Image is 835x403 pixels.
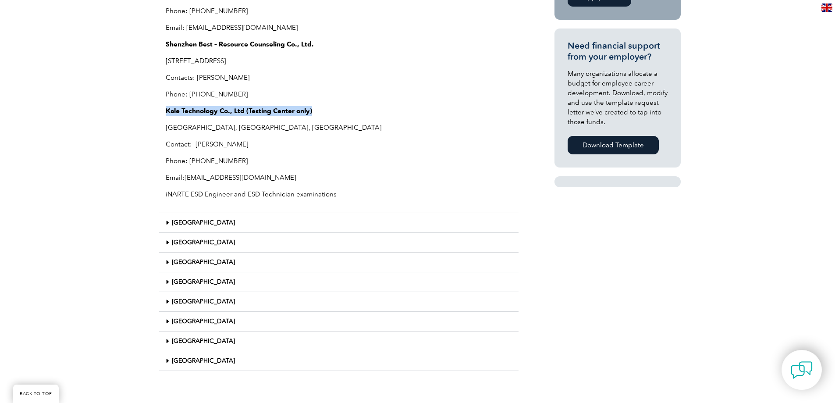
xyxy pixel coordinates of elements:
[166,123,512,132] p: [GEOGRAPHIC_DATA], [GEOGRAPHIC_DATA], [GEOGRAPHIC_DATA]
[166,56,512,66] p: [STREET_ADDRESS]
[166,156,512,166] p: Phone: [PHONE_NUMBER]
[568,136,659,154] a: Download Template
[172,278,235,285] a: [GEOGRAPHIC_DATA]
[159,332,519,351] div: [GEOGRAPHIC_DATA]
[166,89,512,99] p: Phone: [PHONE_NUMBER]
[166,23,512,32] p: Email: [EMAIL_ADDRESS][DOMAIN_NAME]
[172,298,235,305] a: [GEOGRAPHIC_DATA]
[172,258,235,266] a: [GEOGRAPHIC_DATA]
[172,239,235,246] a: [GEOGRAPHIC_DATA]
[172,357,235,364] a: [GEOGRAPHIC_DATA]
[166,40,314,48] strong: Shenzhen Best – Resource Counseling Co., Ltd.
[185,174,296,182] a: [EMAIL_ADDRESS][DOMAIN_NAME]
[172,219,235,226] a: [GEOGRAPHIC_DATA]
[568,69,668,127] p: Many organizations allocate a budget for employee career development. Download, modify and use th...
[159,312,519,332] div: [GEOGRAPHIC_DATA]
[159,253,519,272] div: [GEOGRAPHIC_DATA]
[159,213,519,233] div: [GEOGRAPHIC_DATA]
[172,317,235,325] a: [GEOGRAPHIC_DATA]
[166,6,512,16] p: Phone: [PHONE_NUMBER]
[172,337,235,345] a: [GEOGRAPHIC_DATA]
[821,4,832,12] img: en
[166,107,312,115] strong: Kale Technology Co., Ltd (Testing Center only)
[159,233,519,253] div: [GEOGRAPHIC_DATA]
[13,385,59,403] a: BACK TO TOP
[159,351,519,371] div: [GEOGRAPHIC_DATA]
[791,359,813,381] img: contact-chat.png
[166,73,512,82] p: Contacts: [PERSON_NAME]
[159,292,519,312] div: [GEOGRAPHIC_DATA]
[568,40,668,62] h3: Need financial support from your employer?
[159,272,519,292] div: [GEOGRAPHIC_DATA]
[166,139,512,149] p: Contact: [PERSON_NAME]
[166,173,512,182] p: Email:
[166,189,512,199] p: iNARTE ESD Engineer and ESD Technician examinations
